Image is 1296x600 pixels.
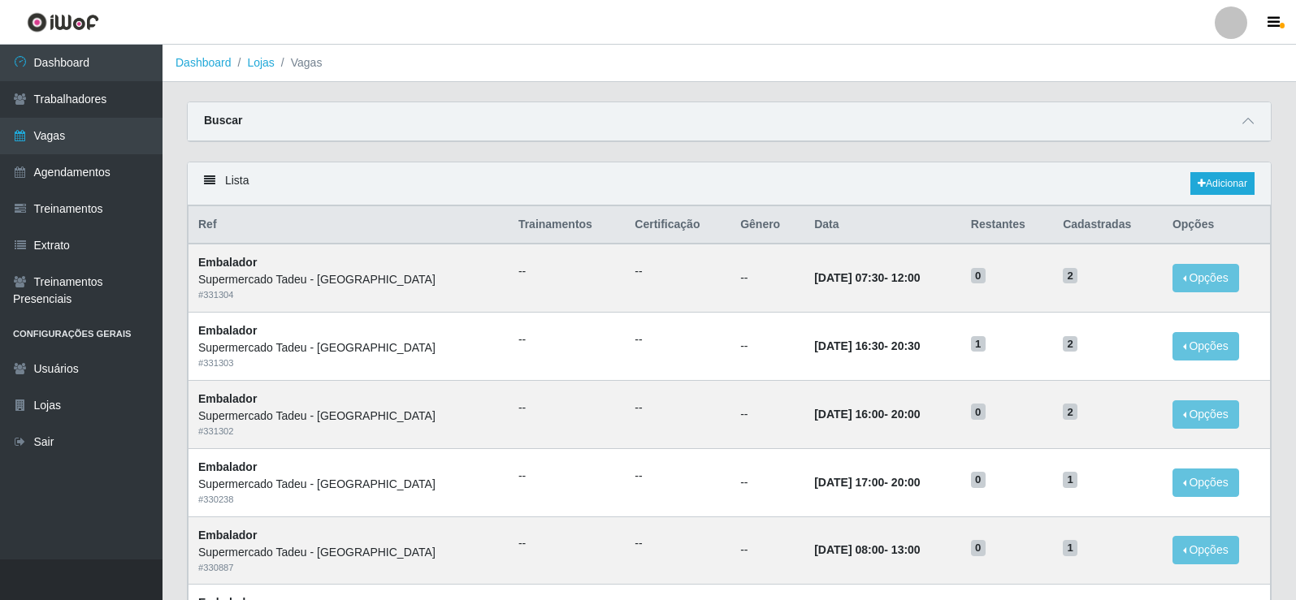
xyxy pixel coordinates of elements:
[971,268,986,284] span: 0
[198,425,499,438] div: # 331302
[1063,404,1077,420] span: 2
[163,45,1296,82] nav: breadcrumb
[814,543,920,556] strong: -
[730,244,804,312] td: --
[814,271,884,284] time: [DATE] 07:30
[275,54,323,71] li: Vagas
[1172,332,1239,360] button: Opções
[814,408,920,421] strong: -
[1063,336,1077,352] span: 2
[198,324,257,337] strong: Embalador
[635,263,721,280] ul: --
[891,476,921,489] time: 20:00
[518,399,615,417] ul: --
[1172,468,1239,497] button: Opções
[891,408,921,421] time: 20:00
[198,256,257,269] strong: Embalador
[1063,472,1077,488] span: 1
[814,476,884,489] time: [DATE] 17:00
[198,408,499,425] div: Supermercado Tadeu - [GEOGRAPHIC_DATA]
[971,540,986,556] span: 0
[198,271,499,288] div: Supermercado Tadeu - [GEOGRAPHIC_DATA]
[518,331,615,348] ul: --
[814,476,920,489] strong: -
[961,206,1053,244] th: Restantes
[1063,540,1077,556] span: 1
[198,544,499,561] div: Supermercado Tadeu - [GEOGRAPHIC_DATA]
[518,468,615,485] ul: --
[1063,268,1077,284] span: 2
[814,339,884,352] time: [DATE] 16:30
[804,206,961,244] th: Data
[518,535,615,552] ul: --
[247,56,274,69] a: Lojas
[730,206,804,244] th: Gênero
[27,12,99,32] img: CoreUI Logo
[635,399,721,417] ul: --
[971,336,986,352] span: 1
[188,162,1271,205] div: Lista
[814,271,920,284] strong: -
[625,206,730,244] th: Certificação
[814,408,884,421] time: [DATE] 16:00
[730,516,804,585] td: --
[198,288,499,302] div: # 331304
[1053,206,1163,244] th: Cadastradas
[1172,536,1239,564] button: Opções
[1163,206,1271,244] th: Opções
[1172,400,1239,429] button: Opções
[971,404,986,420] span: 0
[518,263,615,280] ul: --
[198,339,499,356] div: Supermercado Tadeu - [GEOGRAPHIC_DATA]
[198,460,257,473] strong: Embalador
[204,114,242,127] strong: Buscar
[814,339,920,352] strong: -
[198,476,499,493] div: Supermercado Tadeu - [GEOGRAPHIC_DATA]
[635,468,721,485] ul: --
[814,543,884,556] time: [DATE] 08:00
[891,271,921,284] time: 12:00
[1190,172,1255,195] a: Adicionar
[198,561,499,575] div: # 330887
[730,380,804,448] td: --
[971,472,986,488] span: 0
[635,535,721,552] ul: --
[198,493,499,507] div: # 330238
[198,356,499,370] div: # 331303
[189,206,509,244] th: Ref
[891,543,921,556] time: 13:00
[176,56,232,69] a: Dashboard
[891,339,921,352] time: 20:30
[198,529,257,542] strong: Embalador
[730,448,804,516] td: --
[198,392,257,405] strong: Embalador
[635,331,721,348] ul: --
[1172,264,1239,292] button: Opções
[509,206,625,244] th: Trainamentos
[730,313,804,381] td: --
